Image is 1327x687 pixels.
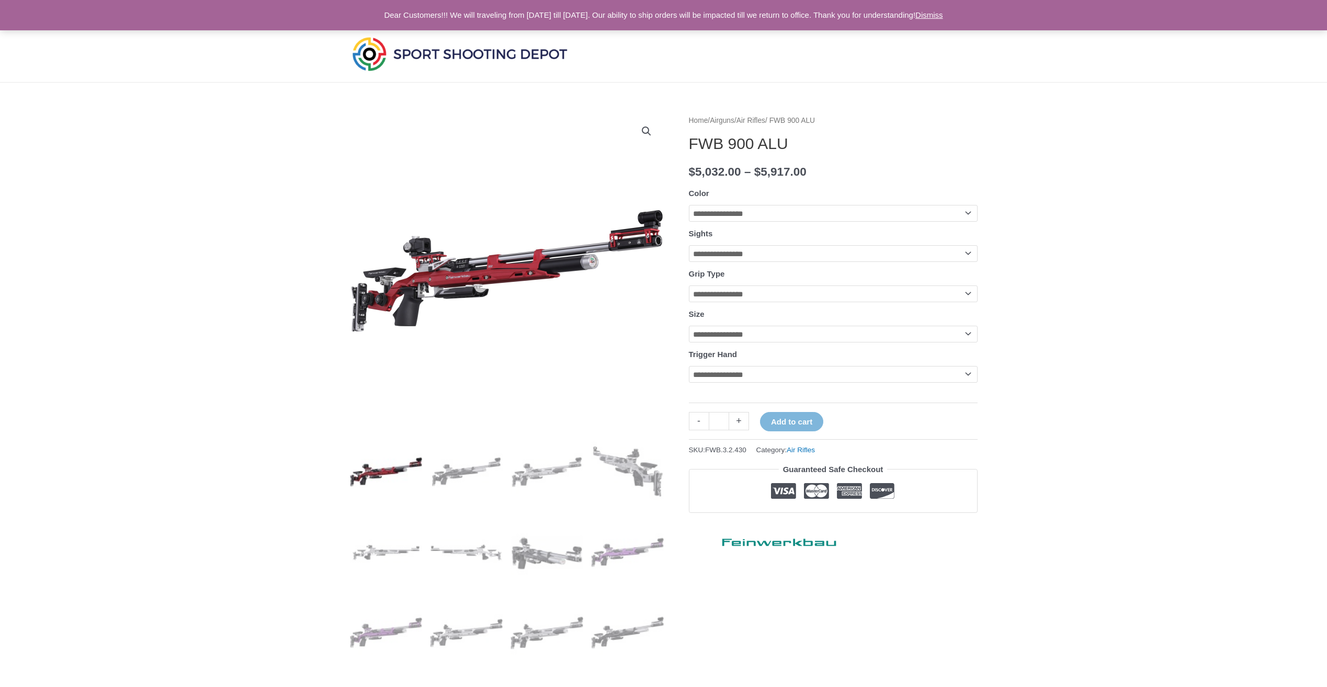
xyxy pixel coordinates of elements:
img: FWB 900 ALU - Image 10 [430,597,503,669]
a: Air Rifles [736,117,765,124]
span: – [744,165,751,178]
span: FWB.3.2.430 [705,446,746,454]
a: Home [689,117,708,124]
span: Category: [756,443,815,456]
a: - [689,412,709,430]
label: Size [689,310,705,318]
label: Color [689,189,709,198]
nav: Breadcrumb [689,114,978,128]
span: SKU: [689,443,746,456]
h1: FWB 900 ALU [689,134,978,153]
img: FWB 900 ALU - Image 3 [511,436,583,508]
a: Airguns [710,117,734,124]
bdi: 5,917.00 [754,165,807,178]
a: Feinwerkbau [689,529,846,551]
input: Product quantity [709,412,729,430]
button: Add to cart [760,412,823,431]
legend: Guaranteed Safe Checkout [779,462,888,477]
a: View full-screen image gallery [637,122,656,141]
label: Grip Type [689,269,725,278]
img: FWB 900 ALU - Image 8 [591,516,664,589]
img: FWB 900 ALU [430,436,503,508]
img: FWB 900 ALU - Image 5 [350,516,423,589]
bdi: 5,032.00 [689,165,741,178]
a: + [729,412,749,430]
img: FWB 900 ALU [350,436,423,508]
img: Sport Shooting Depot [350,35,570,73]
span: $ [689,165,696,178]
label: Sights [689,229,713,238]
span: $ [754,165,761,178]
img: FWB 900 ALU - Image 11 [511,597,583,669]
img: FWB 900 ALU - Image 9 [350,597,423,669]
a: Air Rifles [787,446,815,454]
img: FWB 900 ALU [591,597,664,669]
img: FWB 900 ALU [350,114,664,428]
img: FWB 900 ALU [511,516,583,589]
img: FWB 900 ALU [591,436,664,508]
img: FWB 900 ALU - Image 6 [430,516,503,589]
a: Dismiss [915,10,943,19]
label: Trigger Hand [689,350,738,359]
